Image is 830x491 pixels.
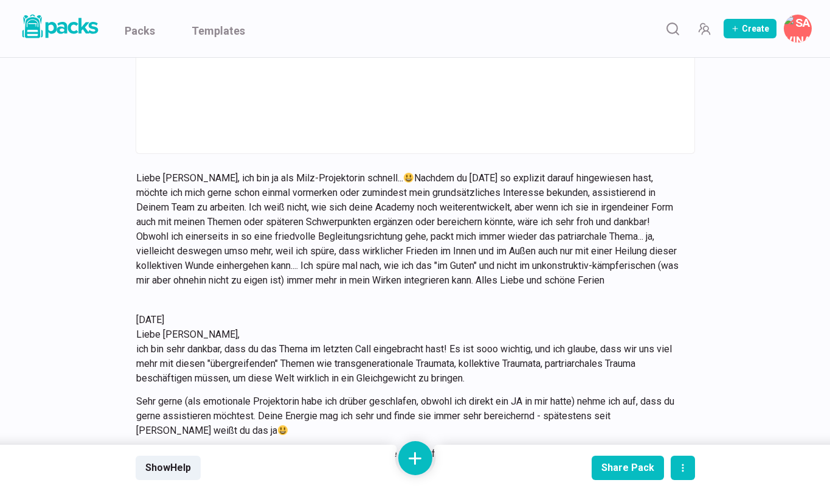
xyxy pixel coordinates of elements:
p: [DATE] Liebe [PERSON_NAME], ich bin sehr dankbar, dass du das Thema im letzten Call eingebracht h... [136,313,680,386]
div: Share Pack [601,462,654,473]
img: 😃 [404,173,413,183]
a: Packs logo [18,12,100,45]
button: Share Pack [592,456,664,480]
p: Liebe [PERSON_NAME], ich bin ja als Milz-Projektorin schnell... Nachdem du [DATE] so explizit dar... [136,171,680,288]
img: Packs logo [18,12,100,41]
button: Search [660,16,685,41]
button: ShowHelp [136,456,201,480]
button: Savina Tilmann [784,15,812,43]
button: actions [671,456,695,480]
p: Sehr gerne (als emotionale Projektorin habe ich drüber geschlafen, obwohl ich direkt ein JA in mi... [136,394,680,438]
button: Create Pack [724,19,776,38]
img: 😃 [278,425,288,435]
button: Manage Team Invites [692,16,716,41]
